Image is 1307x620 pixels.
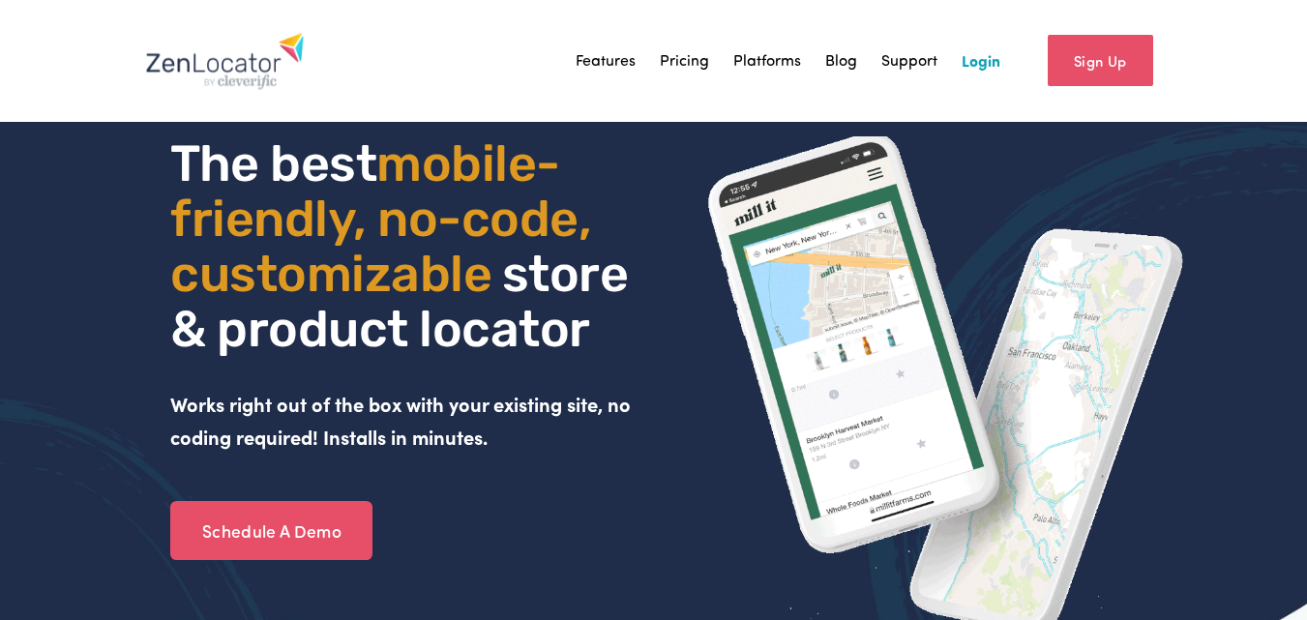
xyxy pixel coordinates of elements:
[733,46,801,75] a: Platforms
[170,133,602,304] span: mobile- friendly, no-code, customizable
[170,133,376,193] span: The best
[1048,35,1153,86] a: Sign Up
[881,46,937,75] a: Support
[170,391,636,450] strong: Works right out of the box with your existing site, no coding required! Installs in minutes.
[825,46,857,75] a: Blog
[170,501,372,561] a: Schedule A Demo
[170,244,639,359] span: store & product locator
[660,46,709,75] a: Pricing
[576,46,636,75] a: Features
[962,46,1000,75] a: Login
[145,32,305,90] img: Zenlocator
